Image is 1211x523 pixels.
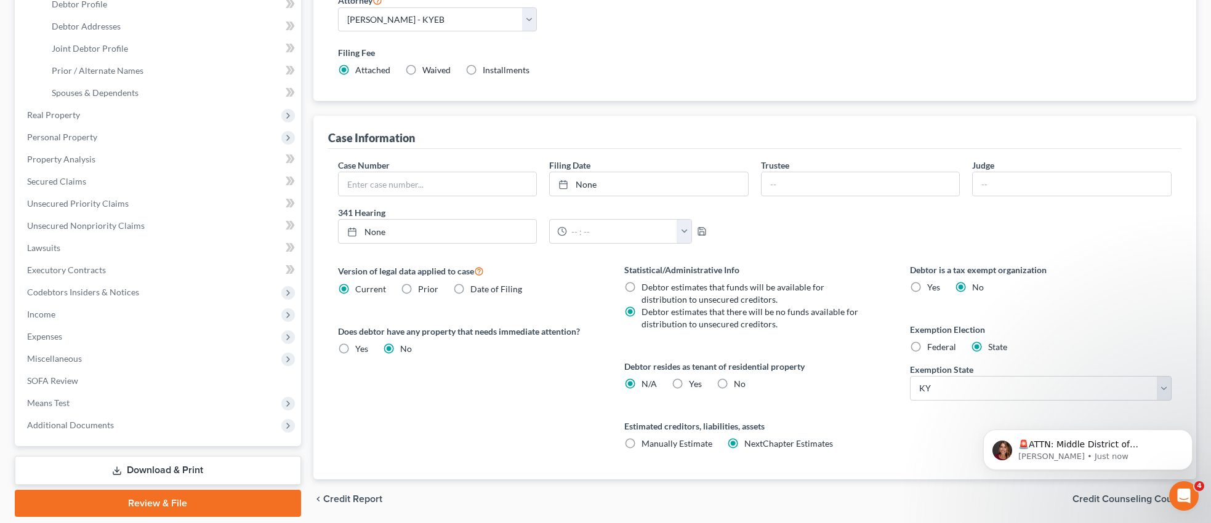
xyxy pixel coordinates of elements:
[642,378,657,389] span: N/A
[988,341,1007,352] span: State
[313,494,382,504] button: chevron_left Credit Report
[27,287,139,297] span: Codebtors Insiders & Notices
[910,363,973,376] label: Exemption State
[17,370,301,392] a: SOFA Review
[27,110,80,120] span: Real Property
[965,404,1211,490] iframe: Intercom notifications message
[42,38,301,60] a: Joint Debtor Profile
[910,323,1172,336] label: Exemption Election
[17,170,301,193] a: Secured Claims
[328,130,415,145] div: Case Information
[52,43,128,54] span: Joint Debtor Profile
[910,263,1172,276] label: Debtor is a tax exempt organization
[15,490,301,517] a: Review & File
[973,172,1171,196] input: --
[42,82,301,104] a: Spouses & Dependents
[338,46,1172,59] label: Filing Fee
[27,242,60,253] span: Lawsuits
[17,215,301,237] a: Unsecured Nonpriority Claims
[972,282,984,292] span: No
[972,159,994,172] label: Judge
[332,206,755,219] label: 341 Hearing
[624,420,886,433] label: Estimated creditors, liabilities, assets
[27,397,70,408] span: Means Test
[27,220,145,231] span: Unsecured Nonpriority Claims
[1072,494,1196,504] button: Credit Counseling Course chevron_right
[689,378,702,389] span: Yes
[418,284,438,294] span: Prior
[52,65,143,76] span: Prior / Alternate Names
[338,263,600,278] label: Version of legal data applied to case
[27,265,106,275] span: Executory Contracts
[338,159,390,172] label: Case Number
[42,15,301,38] a: Debtor Addresses
[567,220,677,243] input: -- : --
[1072,494,1186,504] span: Credit Counseling Course
[470,284,522,294] span: Date of Filing
[42,60,301,82] a: Prior / Alternate Names
[339,220,537,243] a: None
[1194,481,1204,491] span: 4
[323,494,382,504] span: Credit Report
[52,21,121,31] span: Debtor Addresses
[27,176,86,186] span: Secured Claims
[339,172,537,196] input: Enter case number...
[52,87,139,98] span: Spouses & Dependents
[17,193,301,215] a: Unsecured Priority Claims
[27,331,62,341] span: Expenses
[549,159,590,172] label: Filing Date
[744,438,833,449] span: NextChapter Estimates
[27,198,129,209] span: Unsecured Priority Claims
[355,343,368,354] span: Yes
[1169,481,1199,511] iframe: Intercom live chat
[550,172,748,196] a: None
[338,325,600,338] label: Does debtor have any property that needs immediate attention?
[400,343,412,354] span: No
[927,341,956,352] span: Federal
[27,353,82,364] span: Miscellaneous
[624,263,886,276] label: Statistical/Administrative Info
[15,456,301,485] a: Download & Print
[642,282,824,305] span: Debtor estimates that funds will be available for distribution to unsecured creditors.
[642,306,858,329] span: Debtor estimates that there will be no funds available for distribution to unsecured creditors.
[27,154,95,164] span: Property Analysis
[27,309,55,319] span: Income
[17,259,301,281] a: Executory Contracts
[642,438,712,449] span: Manually Estimate
[624,360,886,373] label: Debtor resides as tenant of residential property
[734,378,746,389] span: No
[313,494,323,504] i: chevron_left
[761,159,789,172] label: Trustee
[27,132,97,142] span: Personal Property
[483,65,529,75] span: Installments
[927,282,940,292] span: Yes
[355,284,386,294] span: Current
[355,65,390,75] span: Attached
[17,237,301,259] a: Lawsuits
[422,65,451,75] span: Waived
[17,148,301,170] a: Property Analysis
[27,420,114,430] span: Additional Documents
[762,172,960,196] input: --
[27,375,78,386] span: SOFA Review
